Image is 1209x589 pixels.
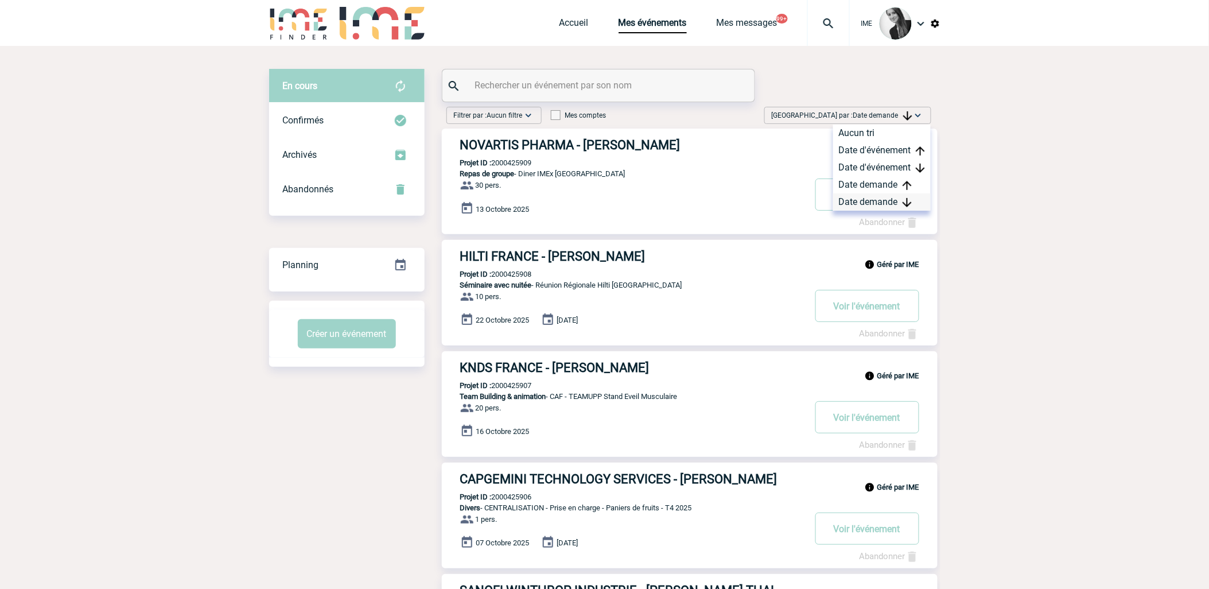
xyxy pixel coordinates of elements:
span: Repas de groupe [460,169,515,178]
span: [DATE] [557,316,578,325]
img: info_black_24dp.svg [865,482,875,493]
span: Date demande [853,111,912,119]
span: [GEOGRAPHIC_DATA] par : [772,110,912,121]
a: Planning [269,247,425,281]
img: info_black_24dp.svg [865,371,875,381]
b: Projet ID : [460,381,492,390]
p: - Réunion Régionale Hilti [GEOGRAPHIC_DATA] [442,281,804,289]
div: Retrouvez ici tous les événements que vous avez décidé d'archiver [269,138,425,172]
span: 07 Octobre 2025 [476,539,530,548]
span: IME [861,20,873,28]
span: 16 Octobre 2025 [476,428,530,436]
a: Abandonner [860,440,919,450]
img: baseline_expand_more_white_24dp-b.png [912,110,924,121]
a: Abandonner [860,217,919,227]
img: arrow_downward.png [903,111,912,121]
p: 2000425909 [442,158,532,167]
h3: NOVARTIS PHARMA - [PERSON_NAME] [460,138,804,152]
a: HILTI FRANCE - [PERSON_NAME] [442,249,938,263]
a: Abandonner [860,328,919,339]
button: Voir l'événement [815,290,919,322]
b: Géré par IME [877,483,919,491]
span: Divers [460,503,481,512]
span: 10 pers. [476,293,502,301]
img: 101050-0.jpg [880,7,912,40]
img: info_black_24dp.svg [865,259,875,270]
p: 2000425908 [442,270,532,278]
span: Archivés [283,149,317,160]
div: Date demande [833,193,931,211]
h3: KNDS FRANCE - [PERSON_NAME] [460,361,804,375]
span: En cours [283,80,318,91]
p: - Diner IMEx [GEOGRAPHIC_DATA] [442,169,804,178]
button: 99+ [776,14,788,24]
img: arrow_downward.png [916,164,925,173]
span: 22 Octobre 2025 [476,316,530,325]
div: Retrouvez ici tous vos événements organisés par date et état d'avancement [269,248,425,282]
label: Mes comptes [551,111,607,119]
b: Géré par IME [877,260,919,269]
span: Séminaire avec nuitée [460,281,532,289]
a: NOVARTIS PHARMA - [PERSON_NAME] [442,138,938,152]
span: Aucun filtre [487,111,523,119]
div: Aucun tri [833,125,931,142]
div: Retrouvez ici tous vos évènements avant confirmation [269,69,425,103]
button: Voir l'événement [815,179,919,211]
a: Accueil [559,17,589,33]
span: Abandonnés [283,184,334,195]
h3: HILTI FRANCE - [PERSON_NAME] [460,249,804,263]
span: 20 pers. [476,404,502,413]
a: CAPGEMINI TECHNOLOGY SERVICES - [PERSON_NAME] [442,472,938,486]
span: [DATE] [557,539,578,548]
b: Projet ID : [460,493,492,501]
div: Retrouvez ici tous vos événements annulés [269,172,425,207]
p: 2000425906 [442,493,532,501]
div: Date d'événement [833,159,931,176]
a: Mes événements [619,17,687,33]
span: Confirmés [283,115,324,126]
button: Voir l'événement [815,513,919,545]
span: 13 Octobre 2025 [476,205,530,214]
a: Abandonner [860,551,919,561]
span: Team Building & animation [460,392,546,401]
input: Rechercher un événement par son nom [472,77,728,94]
span: Planning [283,259,319,270]
b: Projet ID : [460,270,492,278]
b: Géré par IME [877,371,919,380]
span: 30 pers. [476,181,502,190]
img: arrow_upward.png [903,181,912,190]
h3: CAPGEMINI TECHNOLOGY SERVICES - [PERSON_NAME] [460,472,804,486]
img: arrow_upward.png [916,146,925,156]
div: Date demande [833,176,931,193]
img: baseline_expand_more_white_24dp-b.png [523,110,534,121]
div: Date d'événement [833,142,931,159]
button: Voir l'événement [815,401,919,433]
a: KNDS FRANCE - [PERSON_NAME] [442,361,938,375]
p: - CENTRALISATION - Prise en charge - Paniers de fruits - T4 2025 [442,503,804,512]
p: 2000425907 [442,381,532,390]
a: Mes messages [717,17,778,33]
span: Filtrer par : [454,110,523,121]
b: Projet ID : [460,158,492,167]
span: 1 pers. [476,516,497,524]
img: IME-Finder [269,7,329,40]
img: arrow_downward.png [903,198,912,207]
button: Créer un événement [298,319,396,348]
p: - CAF - TEAMUPP Stand Eveil Musculaire [442,392,804,401]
